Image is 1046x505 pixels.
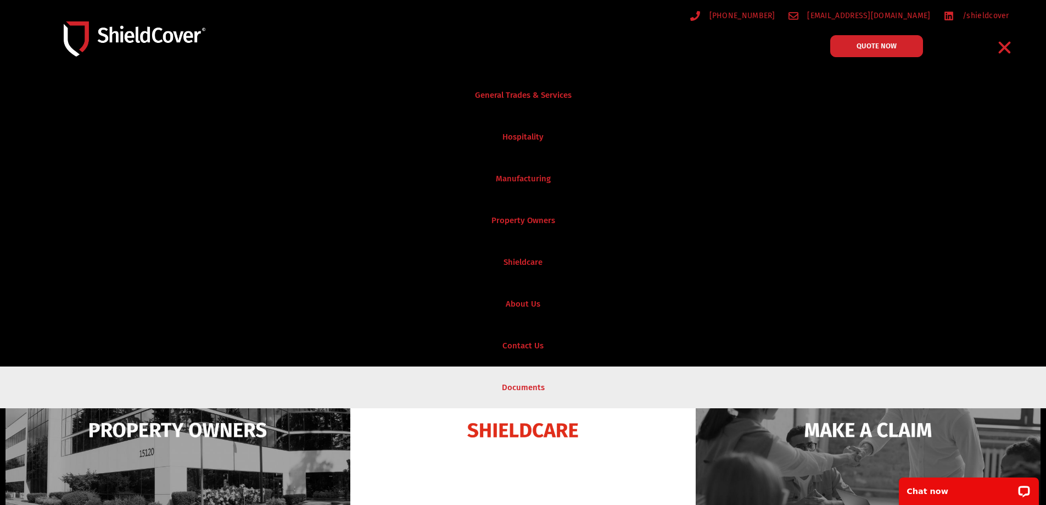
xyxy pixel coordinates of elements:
[804,9,930,23] span: [EMAIL_ADDRESS][DOMAIN_NAME]
[857,42,897,49] span: QUOTE NOW
[64,21,205,56] img: Shield-Cover-Underwriting-Australia-logo-full
[830,35,923,57] a: QUOTE NOW
[960,9,1009,23] span: /shieldcover
[944,9,1009,23] a: /shieldcover
[992,35,1018,60] div: Menu Toggle
[788,9,931,23] a: [EMAIL_ADDRESS][DOMAIN_NAME]
[707,9,775,23] span: [PHONE_NUMBER]
[690,9,775,23] a: [PHONE_NUMBER]
[892,470,1046,505] iframe: LiveChat chat widget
